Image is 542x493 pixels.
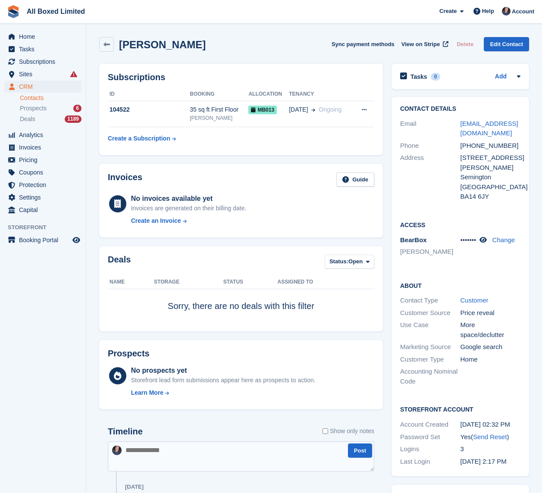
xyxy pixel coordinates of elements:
div: Price reveal [461,308,521,318]
a: Create a Subscription [108,131,176,147]
div: More space/declutter [461,320,521,340]
div: 6 [73,105,81,112]
button: Sync payment methods [332,37,395,51]
img: Dan Goss [502,7,511,16]
div: Use Case [400,320,461,340]
div: Phone [400,141,461,151]
a: All Boxed Limited [23,4,88,19]
span: [DATE] [289,105,308,114]
div: Password Set [400,432,461,442]
h2: Contact Details [400,106,520,112]
span: Sorry, there are no deals with this filter [168,301,314,311]
a: Guide [336,172,374,187]
span: Open [348,257,363,266]
input: Show only notes [323,427,328,436]
a: Prospects 6 [20,104,81,113]
div: Create an Invoice [131,216,181,225]
div: Google search [461,342,521,352]
span: Help [482,7,494,16]
span: ( ) [471,433,509,440]
div: 104522 [108,105,190,114]
div: Learn More [131,388,163,397]
div: Customer Type [400,355,461,365]
span: Home [19,31,71,43]
div: 3 [461,444,521,454]
span: Status: [329,257,348,266]
span: BearBox [400,236,427,243]
div: [DATE] 02:32 PM [461,420,521,430]
th: Allocation [248,87,289,101]
a: menu [4,31,81,43]
div: No prospects yet [131,365,316,376]
div: BA14 6JY [461,192,521,202]
div: Create a Subscription [108,134,170,143]
h2: Invoices [108,172,142,187]
div: Account Created [400,420,461,430]
div: [PERSON_NAME] [190,114,248,122]
h2: [PERSON_NAME] [119,39,206,50]
span: Invoices [19,141,71,153]
li: [PERSON_NAME] [400,247,461,257]
th: ID [108,87,190,101]
h2: Access [400,220,520,229]
span: View on Stripe [401,40,440,49]
span: CRM [19,81,71,93]
a: Learn More [131,388,316,397]
a: menu [4,234,81,246]
a: Change [492,236,515,243]
span: Account [512,7,534,16]
time: 2025-09-01 13:17:28 UTC [461,458,507,465]
a: menu [4,56,81,68]
span: ••••••• [461,236,476,243]
h2: Storefront Account [400,405,520,413]
span: Prospects [20,104,47,112]
a: Add [495,72,507,82]
button: Delete [453,37,477,51]
a: Edit Contact [484,37,529,51]
span: Tasks [19,43,71,55]
span: Protection [19,179,71,191]
a: menu [4,166,81,178]
div: Marketing Source [400,342,461,352]
span: Settings [19,191,71,203]
span: Coupons [19,166,71,178]
img: stora-icon-8386f47178a22dfd0bd8f6a31ec36ba5ce8667c1dd55bd0f319d3a0aa187defe.svg [7,5,20,18]
a: menu [4,191,81,203]
div: 0 [431,73,441,81]
div: 35 sq ft First Floor [190,105,248,114]
div: Last Login [400,457,461,467]
th: Assigned to [278,275,374,289]
div: Invoices are generated on their billing date. [131,204,247,213]
button: Post [348,443,372,458]
a: Customer [461,296,489,304]
div: Yes [461,432,521,442]
th: Tenancy [289,87,352,101]
a: menu [4,43,81,55]
span: Booking Portal [19,234,71,246]
div: Semington [461,172,521,182]
span: Create [439,7,457,16]
div: Contact Type [400,296,461,306]
span: Deals [20,115,35,123]
div: Home [461,355,521,365]
div: [DATE] [125,484,144,490]
div: Customer Source [400,308,461,318]
div: [PHONE_NUMBER] [461,141,521,151]
th: Name [108,275,154,289]
button: Status: Open [325,255,374,269]
a: View on Stripe [398,37,450,51]
span: Storefront [8,223,86,232]
h2: Timeline [108,427,143,437]
th: Booking [190,87,248,101]
a: Contacts [20,94,81,102]
a: Preview store [71,235,81,245]
label: Show only notes [323,427,374,436]
div: Storefront lead form submissions appear here as prospects to action. [131,376,316,385]
h2: Prospects [108,349,150,359]
th: Status [223,275,278,289]
span: Analytics [19,129,71,141]
span: Capital [19,204,71,216]
div: Accounting Nominal Code [400,367,461,386]
a: Send Reset [473,433,507,440]
a: menu [4,179,81,191]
